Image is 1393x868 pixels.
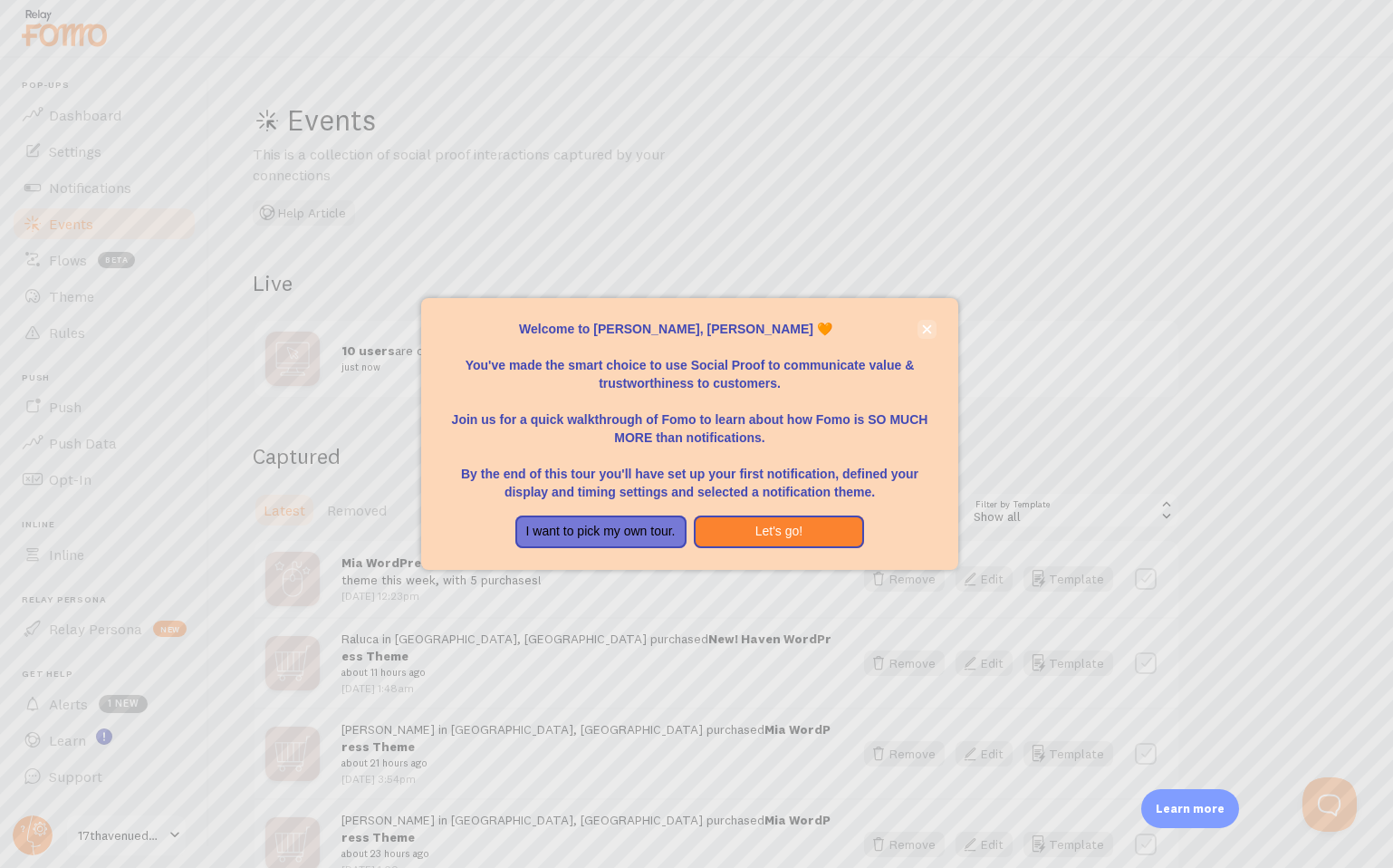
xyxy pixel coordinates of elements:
button: close, [917,320,937,339]
button: I want to pick my own tour. [515,516,687,548]
p: You've made the smart choice to use Social Proof to communicate value & trustworthiness to custom... [443,338,937,392]
div: Learn more [1141,789,1239,828]
button: Let's go! [694,516,865,548]
div: Welcome to Fomo, Kate Johannson 🧡You&amp;#39;ve made the smart choice to use Social Proof to comm... [421,298,958,570]
p: Learn more [1156,800,1225,817]
p: Welcome to [PERSON_NAME], [PERSON_NAME] 🧡 [443,320,937,338]
p: Join us for a quick walkthrough of Fomo to learn about how Fomo is SO MUCH MORE than notifications. [443,392,937,447]
p: By the end of this tour you'll have set up your first notification, defined your display and timi... [443,447,937,501]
